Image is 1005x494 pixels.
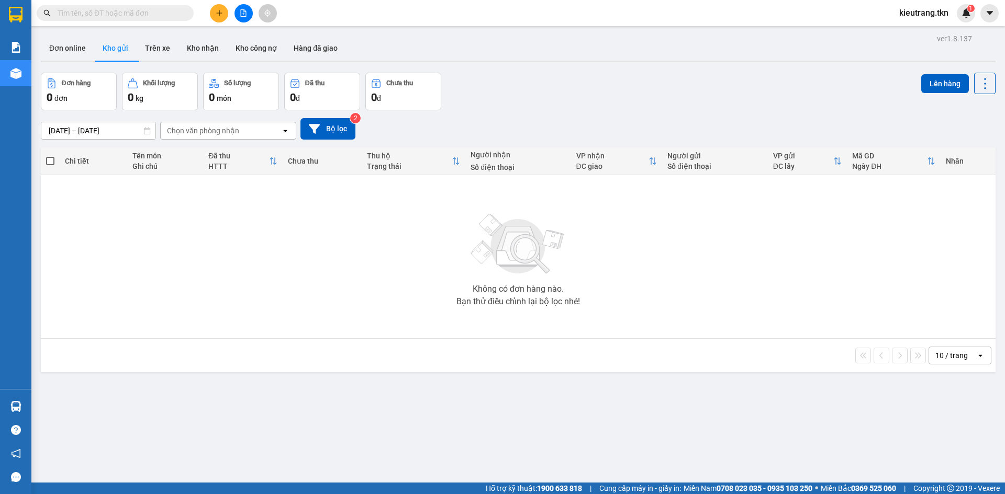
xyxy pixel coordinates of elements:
[969,5,973,12] span: 1
[128,91,133,104] span: 0
[11,472,21,482] span: message
[471,151,565,159] div: Người nhận
[132,162,198,170] div: Ghi chú
[367,162,452,170] div: Trạng thái
[935,350,968,361] div: 10 / trang
[717,484,812,492] strong: 0708 023 035 - 0935 103 250
[203,73,279,110] button: Số lượng0món
[41,73,117,110] button: Đơn hàng0đơn
[284,73,360,110] button: Đã thu0đ
[852,162,927,170] div: Ngày ĐH
[9,7,23,22] img: logo-vxr
[296,94,300,102] span: đ
[947,485,954,492] span: copyright
[300,118,355,140] button: Bộ lọc
[11,449,21,458] span: notification
[209,91,215,104] span: 0
[386,79,413,87] div: Chưa thu
[456,297,580,306] div: Bạn thử điều chỉnh lại bộ lọc nhé!
[208,152,269,160] div: Đã thu
[54,94,68,102] span: đơn
[967,5,975,12] sup: 1
[815,486,818,490] span: ⚪️
[904,482,906,494] span: |
[466,208,571,281] img: svg+xml;base64,PHN2ZyBjbGFzcz0ibGlzdC1wbHVnX19zdmciIHhtbG5zPSJodHRwOi8vd3d3LnczLm9yZy8yMDAwL3N2Zy...
[365,73,441,110] button: Chưa thu0đ
[210,4,228,22] button: plus
[137,36,178,61] button: Trên xe
[290,91,296,104] span: 0
[41,122,155,139] input: Select a date range.
[571,147,663,175] th: Toggle SortBy
[377,94,381,102] span: đ
[41,36,94,61] button: Đơn online
[216,9,223,17] span: plus
[264,9,271,17] span: aim
[281,127,289,135] svg: open
[305,79,325,87] div: Đã thu
[847,147,941,175] th: Toggle SortBy
[47,91,52,104] span: 0
[94,36,137,61] button: Kho gửi
[178,36,227,61] button: Kho nhận
[350,113,361,123] sup: 2
[217,94,231,102] span: món
[537,484,582,492] strong: 1900 633 818
[58,7,181,19] input: Tìm tên, số ĐT hoặc mã đơn
[473,285,564,293] div: Không có đơn hàng nào.
[667,152,762,160] div: Người gửi
[773,162,833,170] div: ĐC lấy
[227,36,285,61] button: Kho công nợ
[471,163,565,171] div: Số điện thoại
[980,4,999,22] button: caret-down
[240,9,247,17] span: file-add
[962,8,971,18] img: icon-new-feature
[937,33,972,44] div: ver 1.8.137
[224,79,251,87] div: Số lượng
[208,162,269,170] div: HTTT
[773,152,833,160] div: VP gửi
[985,8,995,18] span: caret-down
[10,68,21,79] img: warehouse-icon
[288,157,356,165] div: Chưa thu
[11,425,21,435] span: question-circle
[576,162,649,170] div: ĐC giao
[576,152,649,160] div: VP nhận
[946,157,990,165] div: Nhãn
[43,9,51,17] span: search
[132,152,198,160] div: Tên món
[821,482,896,494] span: Miền Bắc
[362,147,465,175] th: Toggle SortBy
[234,4,253,22] button: file-add
[167,125,239,136] div: Chọn văn phòng nhận
[10,42,21,53] img: solution-icon
[367,152,452,160] div: Thu hộ
[203,147,283,175] th: Toggle SortBy
[684,482,812,494] span: Miền Nam
[285,36,346,61] button: Hàng đã giao
[122,73,198,110] button: Khối lượng0kg
[976,351,985,360] svg: open
[599,482,681,494] span: Cung cấp máy in - giấy in:
[851,484,896,492] strong: 0369 525 060
[852,152,927,160] div: Mã GD
[891,6,957,19] span: kieutrang.tkn
[136,94,143,102] span: kg
[768,147,847,175] th: Toggle SortBy
[371,91,377,104] span: 0
[62,79,91,87] div: Đơn hàng
[143,79,175,87] div: Khối lượng
[921,74,969,93] button: Lên hàng
[259,4,277,22] button: aim
[590,482,591,494] span: |
[65,157,121,165] div: Chi tiết
[486,482,582,494] span: Hỗ trợ kỹ thuật:
[667,162,762,170] div: Số điện thoại
[10,401,21,412] img: warehouse-icon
